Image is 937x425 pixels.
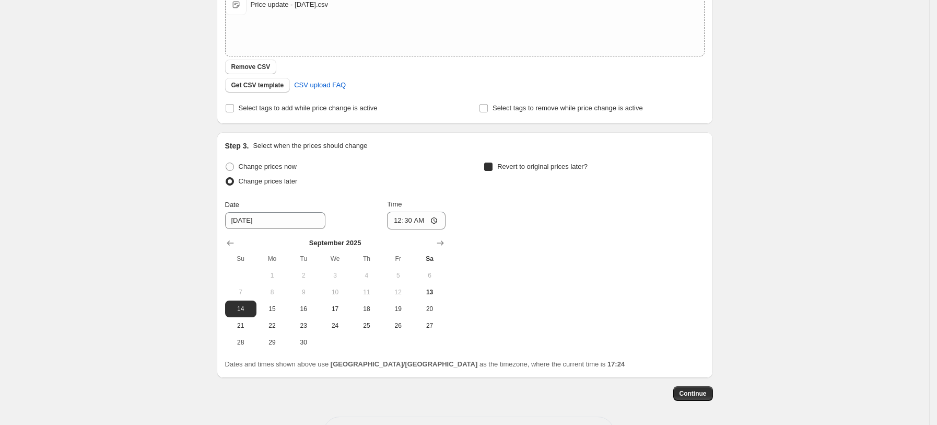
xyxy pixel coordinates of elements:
span: 22 [261,321,284,330]
span: 19 [386,305,409,313]
button: Friday September 5 2025 [382,267,414,284]
span: Select tags to add while price change is active [239,104,378,112]
button: Monday September 8 2025 [256,284,288,301]
span: 9 [292,288,315,296]
input: 9/13/2025 [225,212,325,229]
button: Monday September 29 2025 [256,334,288,351]
button: Thursday September 18 2025 [351,301,382,317]
span: Revert to original prices later? [497,163,588,170]
button: Wednesday September 17 2025 [319,301,350,317]
button: Friday September 19 2025 [382,301,414,317]
input: 12:00 [387,212,446,229]
span: 25 [355,321,378,330]
span: We [323,255,346,263]
span: Time [387,200,402,208]
button: Thursday September 11 2025 [351,284,382,301]
span: Tu [292,255,315,263]
button: Wednesday September 3 2025 [319,267,350,284]
button: Thursday September 4 2025 [351,267,382,284]
button: Today Saturday September 13 2025 [414,284,445,301]
span: 4 [355,271,378,280]
span: 8 [261,288,284,296]
span: 23 [292,321,315,330]
span: Change prices later [239,177,298,185]
span: Th [355,255,378,263]
span: Sa [418,255,441,263]
p: Select when the prices should change [253,141,367,151]
span: Date [225,201,239,209]
button: Saturday September 27 2025 [414,317,445,334]
span: Get CSV template [231,81,284,89]
span: 11 [355,288,378,296]
b: [GEOGRAPHIC_DATA]/[GEOGRAPHIC_DATA] [331,360,477,368]
span: Dates and times shown above use as the timezone, where the current time is [225,360,625,368]
span: 16 [292,305,315,313]
span: Change prices now [239,163,297,170]
span: 13 [418,288,441,296]
span: 18 [355,305,378,313]
h2: Step 3. [225,141,249,151]
span: Continue [680,389,707,398]
span: 24 [323,321,346,330]
button: Monday September 1 2025 [256,267,288,284]
span: 5 [386,271,409,280]
th: Friday [382,250,414,267]
button: Thursday September 25 2025 [351,317,382,334]
button: Friday September 26 2025 [382,317,414,334]
span: 2 [292,271,315,280]
th: Tuesday [288,250,319,267]
span: 12 [386,288,409,296]
span: 15 [261,305,284,313]
button: Sunday September 14 2025 [225,301,256,317]
button: Wednesday September 10 2025 [319,284,350,301]
th: Wednesday [319,250,350,267]
button: Remove CSV [225,60,277,74]
button: Show previous month, August 2025 [223,236,238,250]
span: Fr [386,255,409,263]
span: Su [229,255,252,263]
span: 10 [323,288,346,296]
th: Sunday [225,250,256,267]
button: Sunday September 7 2025 [225,284,256,301]
button: Tuesday September 2 2025 [288,267,319,284]
button: Saturday September 6 2025 [414,267,445,284]
button: Saturday September 20 2025 [414,301,445,317]
span: 6 [418,271,441,280]
span: 27 [418,321,441,330]
button: Sunday September 28 2025 [225,334,256,351]
button: Monday September 22 2025 [256,317,288,334]
span: 26 [386,321,409,330]
button: Tuesday September 9 2025 [288,284,319,301]
button: Friday September 12 2025 [382,284,414,301]
button: Wednesday September 24 2025 [319,317,350,334]
span: 21 [229,321,252,330]
a: CSV upload FAQ [288,77,352,94]
span: 14 [229,305,252,313]
button: Show next month, October 2025 [433,236,448,250]
span: 29 [261,338,284,347]
span: 17 [323,305,346,313]
button: Monday September 15 2025 [256,301,288,317]
button: Get CSV template [225,78,290,93]
span: 7 [229,288,252,296]
span: Select tags to remove while price change is active [493,104,643,112]
b: 17:24 [607,360,625,368]
span: 20 [418,305,441,313]
th: Thursday [351,250,382,267]
span: 3 [323,271,346,280]
span: Remove CSV [231,63,271,71]
th: Saturday [414,250,445,267]
button: Tuesday September 16 2025 [288,301,319,317]
th: Monday [256,250,288,267]
button: Continue [673,386,713,401]
span: Mo [261,255,284,263]
button: Tuesday September 30 2025 [288,334,319,351]
span: 28 [229,338,252,347]
span: 1 [261,271,284,280]
button: Tuesday September 23 2025 [288,317,319,334]
button: Sunday September 21 2025 [225,317,256,334]
span: 30 [292,338,315,347]
span: CSV upload FAQ [294,80,346,90]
